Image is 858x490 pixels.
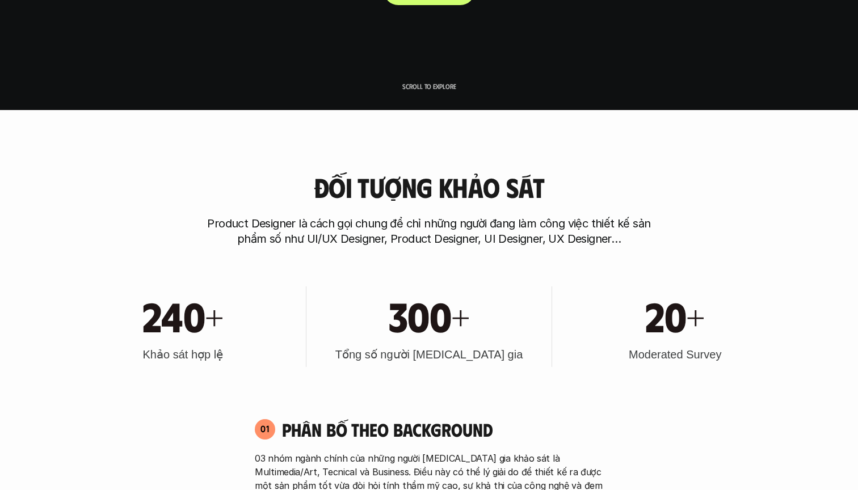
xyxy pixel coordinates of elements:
h3: Tổng số người [MEDICAL_DATA] gia [335,347,523,362]
h3: Đối tượng khảo sát [314,172,544,202]
h1: 20+ [645,291,705,340]
h1: 240+ [142,291,224,340]
h1: 300+ [389,291,470,340]
p: Scroll to explore [402,82,456,90]
p: Product Designer là cách gọi chung để chỉ những người đang làm công việc thiết kế sản phẩm số như... [202,216,656,247]
h4: Phân bố theo background [282,419,603,440]
p: 01 [260,424,270,433]
h3: Khảo sát hợp lệ [143,347,224,362]
h3: Moderated Survey [629,347,721,362]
